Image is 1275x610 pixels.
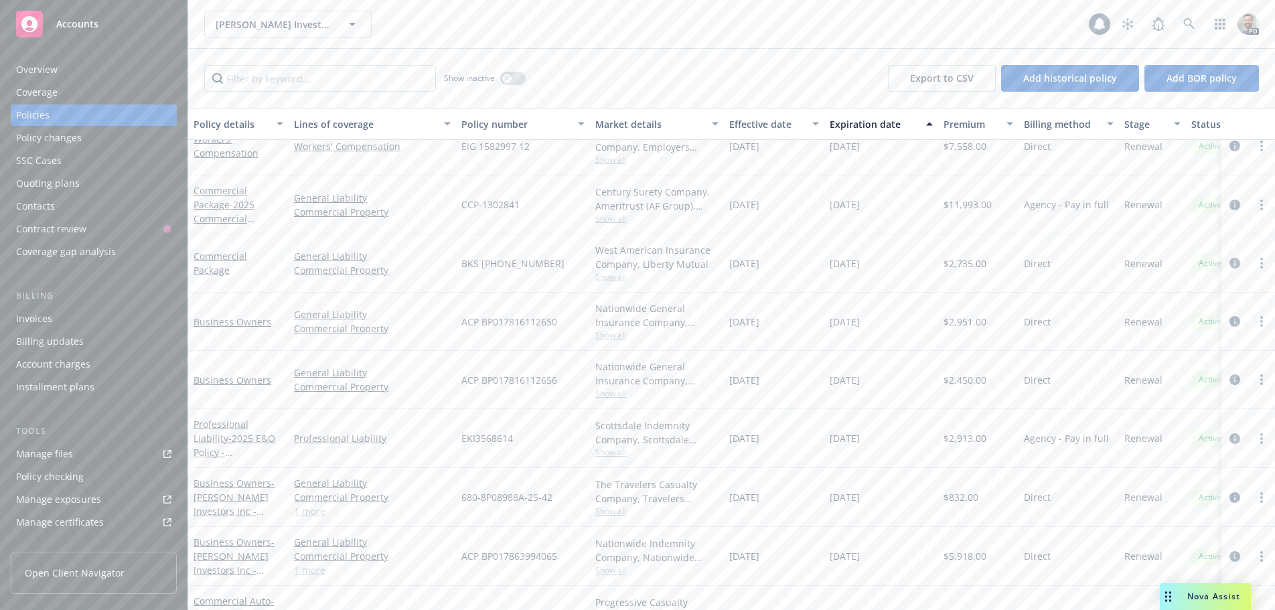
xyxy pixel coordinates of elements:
[1227,548,1243,564] a: circleInformation
[1237,13,1259,35] img: photo
[944,117,998,131] div: Premium
[595,126,719,154] div: Employers Assurance Company, Employers Insurance Group
[11,5,177,43] a: Accounts
[830,139,860,153] span: [DATE]
[830,431,860,445] span: [DATE]
[1124,431,1162,445] span: Renewal
[194,315,271,328] a: Business Owners
[294,263,451,277] a: Commercial Property
[944,431,986,445] span: $2,913.00
[944,139,986,153] span: $7,558.00
[1145,11,1172,37] a: Report a Bug
[729,139,759,153] span: [DATE]
[938,108,1019,140] button: Premium
[1227,197,1243,213] a: circleInformation
[1197,199,1223,211] span: Active
[595,418,719,447] div: Scottsdale Indemnity Company, Scottsdale Insurance Company (Nationwide), [GEOGRAPHIC_DATA]
[204,11,372,37] button: [PERSON_NAME] Investors Inc
[461,139,530,153] span: EIG 1582997 12
[25,566,125,580] span: Open Client Navigator
[595,506,719,517] span: Show all
[1124,139,1162,153] span: Renewal
[729,373,759,387] span: [DATE]
[11,173,177,194] a: Quoting plans
[11,196,177,217] a: Contacts
[944,198,992,212] span: $11,993.00
[194,250,247,277] a: Commercial Package
[1254,197,1270,213] a: more
[944,549,986,563] span: $5,918.00
[444,72,495,84] span: Show inactive
[729,431,759,445] span: [DATE]
[595,536,719,564] div: Nationwide Indemnity Company, Nationwide Insurance Company
[11,376,177,398] a: Installment plans
[16,512,104,533] div: Manage certificates
[830,198,860,212] span: [DATE]
[1124,490,1162,504] span: Renewal
[1227,255,1243,271] a: circleInformation
[11,104,177,126] a: Policies
[1227,489,1243,506] a: circleInformation
[595,388,719,399] span: Show all
[16,443,73,465] div: Manage files
[194,117,269,131] div: Policy details
[1254,372,1270,388] a: more
[1124,117,1166,131] div: Stage
[1197,140,1223,152] span: Active
[461,373,557,387] span: ACP BP017816112656
[729,117,804,131] div: Effective date
[830,256,860,271] span: [DATE]
[1024,198,1109,212] span: Agency - Pay in full
[16,59,58,80] div: Overview
[590,108,724,140] button: Market details
[11,218,177,240] a: Contract review
[16,173,80,194] div: Quoting plans
[11,425,177,438] div: Tools
[1023,72,1117,84] span: Add historical policy
[16,331,84,352] div: Billing updates
[16,308,52,329] div: Invoices
[1124,256,1162,271] span: Renewal
[830,315,860,329] span: [DATE]
[16,354,90,375] div: Account charges
[1227,138,1243,154] a: circleInformation
[595,360,719,388] div: Nationwide General Insurance Company, Nationwide Insurance Company
[830,373,860,387] span: [DATE]
[1160,583,1177,610] div: Drag to move
[16,534,79,556] div: Manage BORs
[461,315,557,329] span: ACP BP017816112650
[944,373,986,387] span: $2,450.00
[1024,549,1051,563] span: Direct
[1144,65,1259,92] button: Add BOR policy
[194,184,254,239] a: Commercial Package
[724,108,824,140] button: Effective date
[11,150,177,171] a: SSC Cases
[194,198,254,239] span: - 2025 Commercial Package
[194,477,275,532] a: Business Owners
[294,563,451,577] a: 1 more
[16,241,116,262] div: Coverage gap analysis
[294,139,451,153] a: Workers' Compensation
[294,205,451,219] a: Commercial Property
[729,256,759,271] span: [DATE]
[1207,11,1233,37] a: Switch app
[294,366,451,380] a: General Liability
[11,241,177,262] a: Coverage gap analysis
[595,154,719,165] span: Show all
[188,108,289,140] button: Policy details
[11,512,177,533] a: Manage certificates
[729,198,759,212] span: [DATE]
[1254,431,1270,447] a: more
[11,331,177,352] a: Billing updates
[1124,549,1162,563] span: Renewal
[16,150,62,171] div: SSC Cases
[595,185,719,213] div: Century Surety Company, Ameritrust (AF Group), Bass Underwriters
[294,249,451,263] a: General Liability
[11,534,177,556] a: Manage BORs
[1254,313,1270,329] a: more
[1227,313,1243,329] a: circleInformation
[1160,583,1251,610] button: Nova Assist
[294,191,451,205] a: General Liability
[194,432,278,487] span: - 2025 E&O Policy - [GEOGRAPHIC_DATA]
[595,117,704,131] div: Market details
